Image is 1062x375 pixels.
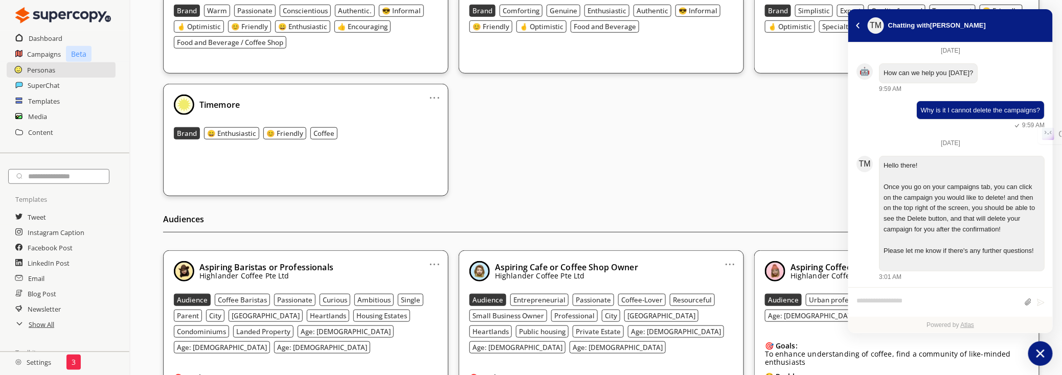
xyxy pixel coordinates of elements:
[725,256,736,264] a: ...
[879,156,1045,282] div: Wednesday, August 6, 3:01 AM
[856,156,873,172] div: atlas-message-author-avatar
[310,127,337,139] button: Coffee
[884,68,973,79] p: How can we help you [DATE]?
[856,137,1045,149] div: [DATE]
[29,31,62,46] a: Dashboard
[277,295,312,304] b: Passionate
[280,5,331,17] button: Conscientious
[631,327,721,336] b: Age: [DEMOGRAPHIC_DATA]
[228,20,271,33] button: 😊 Friendly
[469,310,547,322] button: Small Business Owner
[765,5,791,17] button: Brand
[313,129,334,138] b: Coffee
[961,321,975,329] a: Atlas
[848,9,1053,333] div: atlas-window
[177,311,199,320] b: Parent
[472,295,503,304] b: Audience
[798,6,830,15] b: Simplistic
[819,20,914,33] button: Specialty Coffee Equipment
[673,295,712,304] b: Resourceful
[310,311,346,320] b: Heartlands
[231,22,268,31] b: 😊 Friendly
[472,343,562,352] b: Age: [DEMOGRAPHIC_DATA]
[215,294,270,306] button: Coffee Baristas
[174,36,286,49] button: Food and Beverage / Coffee Shop
[27,46,61,62] a: Campaigns
[519,327,566,336] b: Public housing
[469,261,490,282] img: Close
[66,46,92,62] p: Beta
[28,109,47,124] a: Media
[765,342,1029,350] div: 🎯
[627,311,695,320] b: [GEOGRAPHIC_DATA]
[275,20,330,33] button: 😄 Enthusiastic
[28,93,60,109] h2: Templates
[72,358,76,366] p: 3
[199,262,333,273] b: Aspiring Baristas or Professionals
[856,156,1045,282] div: atlas-message
[28,240,73,255] a: Facebook Post
[357,295,391,304] b: Ambitious
[472,6,492,15] b: Brand
[503,6,539,15] b: Comforting
[621,295,663,304] b: Coffee-Lover
[840,6,861,15] b: Expert
[177,22,221,31] b: 🤞 Optimistic
[28,209,46,225] a: Tweet
[554,311,595,320] b: Professional
[765,350,1029,366] p: To enhance understanding of coffee, find a community of like-minded enthusiasts
[307,310,349,322] button: Heartlands
[921,105,1040,115] div: atlas-message-text
[469,294,506,306] button: Audience
[28,271,44,286] a: Email
[930,5,976,17] button: Transparent
[837,5,864,17] button: Expert
[628,325,724,338] button: Age: [DEMOGRAPHIC_DATA]
[516,325,569,338] button: Public housing
[983,6,1020,15] b: 😊 Friendly
[206,310,224,322] button: City
[174,5,200,17] button: Brand
[768,311,858,320] b: Age: [DEMOGRAPHIC_DATA]
[232,311,300,320] b: [GEOGRAPHIC_DATA]
[765,261,785,282] img: Close
[29,317,54,332] a: Show All
[28,286,56,301] a: Blog Post
[848,42,1053,333] div: atlas-ticket
[573,294,614,306] button: Passionate
[174,341,270,354] button: Age: [DEMOGRAPHIC_DATA]
[469,341,566,354] button: Age: [DEMOGRAPHIC_DATA]
[856,293,1045,312] div: atlas-composer
[28,78,60,93] a: SuperChat
[809,295,871,304] b: Urban professional
[576,295,611,304] b: Passionate
[234,5,276,17] button: Passionate
[204,5,230,17] button: Warm
[323,295,347,304] b: Curious
[218,295,267,304] b: Coffee Baristas
[856,63,873,80] div: atlas-message-author-avatar
[868,17,884,34] div: atlas-message-author-avatar
[856,101,1045,130] div: atlas-message
[177,327,226,336] b: Condominiums
[790,262,903,273] b: Aspiring Coffee Connoisseur
[28,225,84,240] h2: Instagram Caption
[856,63,1045,93] div: atlas-message
[199,99,240,110] b: Timemore
[174,294,211,306] button: Audience
[867,101,1045,130] div: Tuesday, August 5, 9:59 AM
[768,22,812,31] b: 🤞 Optimistic
[338,6,372,15] b: Authentic.
[848,317,1053,333] div: Powered by
[879,63,978,83] div: atlas-message-bubble
[274,341,370,354] button: Age: [DEMOGRAPHIC_DATA]
[298,325,394,338] button: Age: [DEMOGRAPHIC_DATA]
[637,6,668,15] b: Authentic
[266,129,303,138] b: 😊 Friendly
[768,6,788,15] b: Brand
[519,22,563,31] b: 🤞 Optimistic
